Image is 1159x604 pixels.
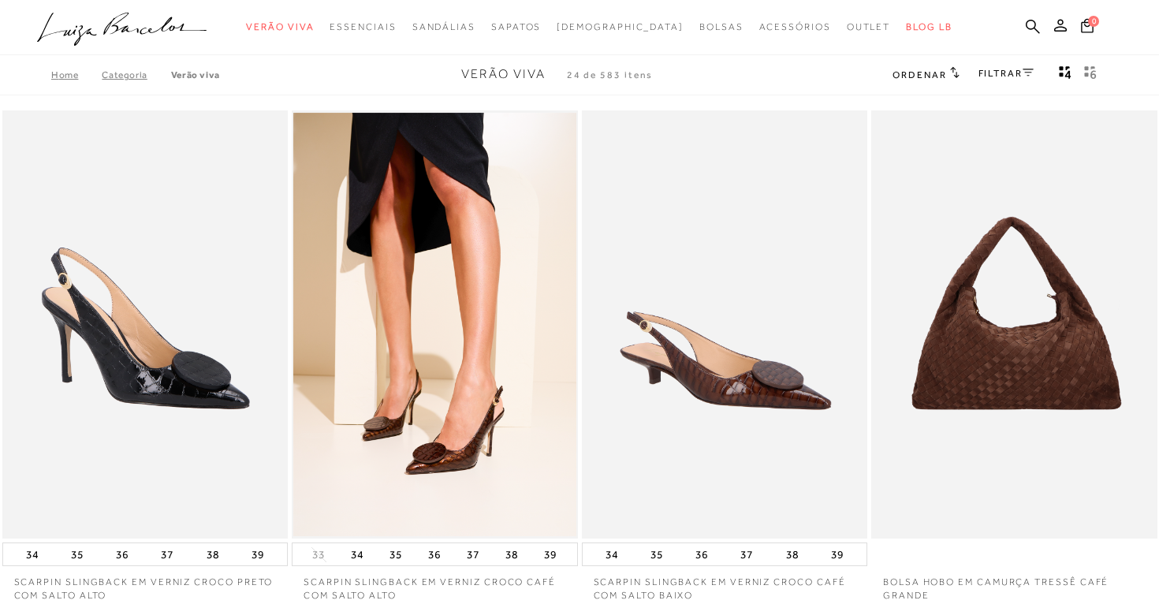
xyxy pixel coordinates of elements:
[539,543,561,565] button: 39
[307,547,330,562] button: 33
[906,21,952,32] span: BLOG LB
[583,113,866,537] a: SCARPIN SLINGBACK EM VERNIZ CROCO CAFÉ COM SALTO BAIXO SCARPIN SLINGBACK EM VERNIZ CROCO CAFÉ COM...
[2,566,289,602] a: SCARPIN SLINGBACK EM VERNIZ CROCO PRETO COM SALTO ALTO
[847,13,891,42] a: categoryNavScreenReaderText
[246,21,314,32] span: Verão Viva
[111,543,133,565] button: 36
[412,13,475,42] a: categoryNavScreenReaderText
[491,21,541,32] span: Sapatos
[567,69,654,80] span: 24 de 583 itens
[246,13,314,42] a: categoryNavScreenReaderText
[4,113,287,537] img: SCARPIN SLINGBACK EM VERNIZ CROCO PRETO COM SALTO ALTO
[759,21,831,32] span: Acessórios
[461,67,546,81] span: Verão Viva
[1088,16,1099,27] span: 0
[1054,65,1076,85] button: Mostrar 4 produtos por linha
[423,543,445,565] button: 36
[247,543,269,565] button: 39
[1076,17,1098,39] button: 0
[293,113,576,537] a: SCARPIN SLINGBACK EM VERNIZ CROCO CAFÉ COM SALTO ALTO SCARPIN SLINGBACK EM VERNIZ CROCO CAFÉ COM ...
[826,543,848,565] button: 39
[4,113,287,537] a: SCARPIN SLINGBACK EM VERNIZ CROCO PRETO COM SALTO ALTO SCARPIN SLINGBACK EM VERNIZ CROCO PRETO CO...
[330,13,396,42] a: categoryNavScreenReaderText
[292,566,578,602] a: SCARPIN SLINGBACK EM VERNIZ CROCO CAFÉ COM SALTO ALTO
[906,13,952,42] a: BLOG LB
[491,13,541,42] a: categoryNavScreenReaderText
[871,566,1157,602] a: BOLSA HOBO EM CAMURÇA TRESSÊ CAFÉ GRANDE
[873,113,1156,537] img: BOLSA HOBO EM CAMURÇA TRESSÊ CAFÉ GRANDE
[501,543,523,565] button: 38
[759,13,831,42] a: categoryNavScreenReaderText
[978,68,1034,79] a: FILTRAR
[691,543,713,565] button: 36
[847,21,891,32] span: Outlet
[557,13,684,42] a: noSubCategoriesText
[102,69,170,80] a: Categoria
[893,69,946,80] span: Ordenar
[202,543,224,565] button: 38
[21,543,43,565] button: 34
[66,543,88,565] button: 35
[557,21,684,32] span: [DEMOGRAPHIC_DATA]
[699,13,743,42] a: categoryNavScreenReaderText
[646,543,668,565] button: 35
[171,69,220,80] a: Verão Viva
[412,21,475,32] span: Sandálias
[462,543,484,565] button: 37
[346,543,368,565] button: 34
[601,543,623,565] button: 34
[156,543,178,565] button: 37
[583,113,866,537] img: SCARPIN SLINGBACK EM VERNIZ CROCO CAFÉ COM SALTO BAIXO
[385,543,407,565] button: 35
[781,543,803,565] button: 38
[699,21,743,32] span: Bolsas
[582,566,868,602] a: SCARPIN SLINGBACK EM VERNIZ CROCO CAFÉ COM SALTO BAIXO
[873,113,1156,537] a: BOLSA HOBO EM CAMURÇA TRESSÊ CAFÉ GRANDE BOLSA HOBO EM CAMURÇA TRESSÊ CAFÉ GRANDE
[1079,65,1101,85] button: gridText6Desc
[330,21,396,32] span: Essenciais
[736,543,758,565] button: 37
[51,69,102,80] a: Home
[293,113,576,537] img: SCARPIN SLINGBACK EM VERNIZ CROCO CAFÉ COM SALTO ALTO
